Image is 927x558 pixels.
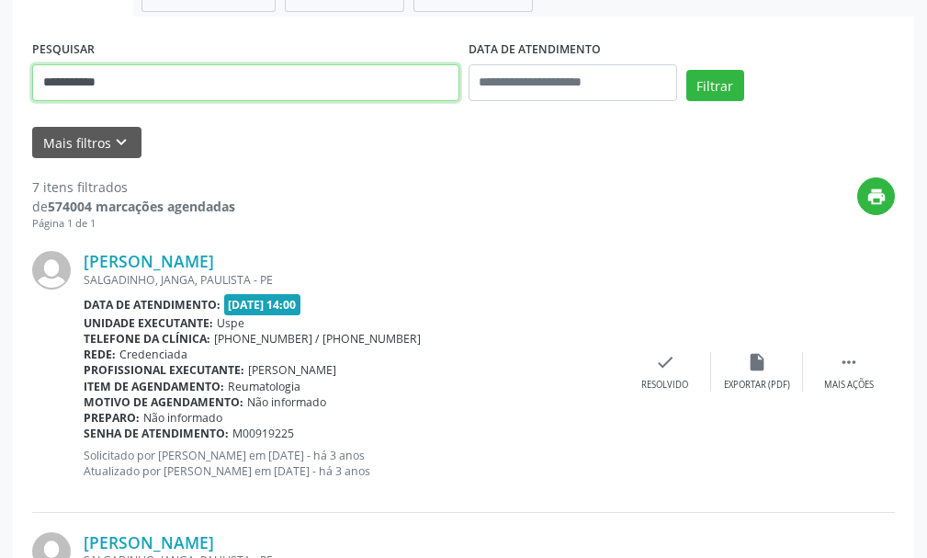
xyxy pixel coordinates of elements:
[839,352,859,372] i: 
[232,426,294,441] span: M00919225
[84,379,224,394] b: Item de agendamento:
[247,394,326,410] span: Não informado
[143,410,222,426] span: Não informado
[84,426,229,441] b: Senha de atendimento:
[641,379,688,392] div: Resolvido
[32,216,235,232] div: Página 1 de 1
[84,297,220,313] b: Data de atendimento:
[84,394,243,410] b: Motivo de agendamento:
[84,532,214,552] a: [PERSON_NAME]
[824,379,874,392] div: Mais ações
[866,187,887,207] i: print
[655,352,675,372] i: check
[224,294,301,315] span: [DATE] 14:00
[84,448,619,479] p: Solicitado por [PERSON_NAME] em [DATE] - há 3 anos Atualizado por [PERSON_NAME] em [DATE] - há 3 ...
[84,410,140,426] b: Preparo:
[469,36,601,64] label: DATA DE ATENDIMENTO
[84,347,116,362] b: Rede:
[214,331,421,347] span: [PHONE_NUMBER] / [PHONE_NUMBER]
[228,379,300,394] span: Reumatologia
[724,379,790,392] div: Exportar (PDF)
[111,132,131,153] i: keyboard_arrow_down
[32,127,141,159] button: Mais filtroskeyboard_arrow_down
[217,315,244,331] span: Uspe
[32,251,71,290] img: img
[32,36,95,64] label: PESQUISAR
[857,177,895,215] button: print
[48,198,235,215] strong: 574004 marcações agendadas
[84,315,213,331] b: Unidade executante:
[84,362,244,378] b: Profissional executante:
[32,177,235,197] div: 7 itens filtrados
[84,272,619,288] div: SALGADINHO, JANGA, PAULISTA - PE
[747,352,767,372] i: insert_drive_file
[84,251,214,271] a: [PERSON_NAME]
[32,197,235,216] div: de
[248,362,336,378] span: [PERSON_NAME]
[686,70,744,101] button: Filtrar
[84,331,210,347] b: Telefone da clínica:
[119,347,187,362] span: Credenciada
